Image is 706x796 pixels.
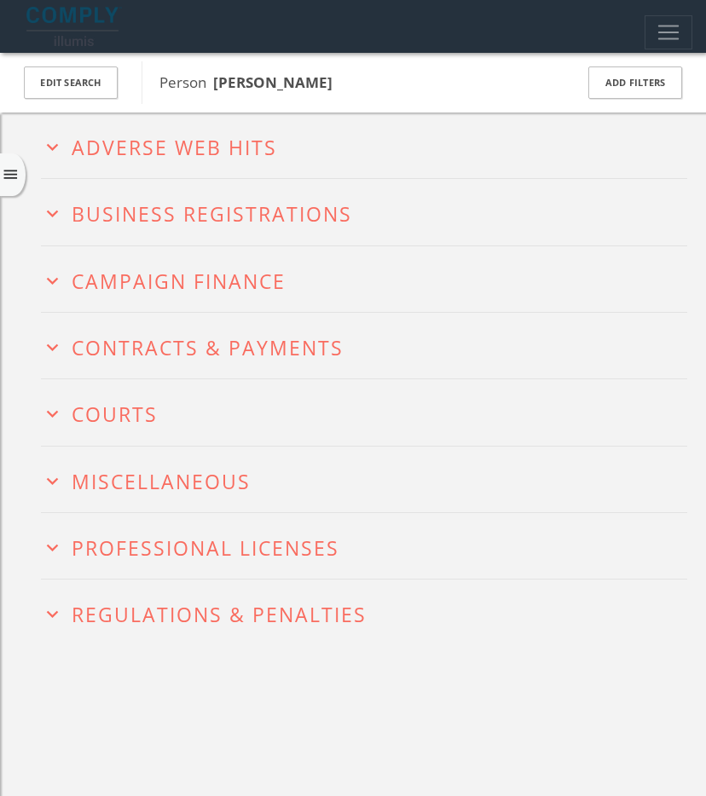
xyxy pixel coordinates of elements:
button: expand_moreBusiness Registrations [41,199,687,225]
i: expand_more [41,269,64,292]
button: expand_moreCourts [41,399,687,425]
i: menu [2,166,20,184]
button: Edit Search [24,66,118,100]
span: Campaign Finance [72,268,286,295]
button: Add Filters [588,66,682,100]
i: expand_more [41,402,64,425]
button: expand_moreProfessional Licenses [41,533,687,559]
span: Regulations & Penalties [72,601,367,628]
i: expand_more [41,536,64,559]
button: expand_moreAdverse Web Hits [41,132,687,159]
button: Toggle navigation [645,15,692,49]
i: expand_more [41,470,64,493]
i: expand_more [41,136,64,159]
span: Contracts & Payments [72,334,344,361]
span: Business Registrations [72,200,352,228]
b: [PERSON_NAME] [213,72,333,92]
button: expand_moreCampaign Finance [41,266,687,292]
span: Courts [72,401,158,428]
i: expand_more [41,202,64,225]
span: Adverse Web Hits [72,134,277,161]
span: Professional Licenses [72,534,339,562]
button: expand_moreRegulations & Penalties [41,599,687,626]
i: expand_more [41,336,64,359]
i: expand_more [41,603,64,626]
button: expand_moreMiscellaneous [41,466,687,493]
button: expand_moreContracts & Payments [41,332,687,359]
span: Miscellaneous [72,468,251,495]
img: illumis [26,7,122,46]
span: Person [159,72,333,92]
